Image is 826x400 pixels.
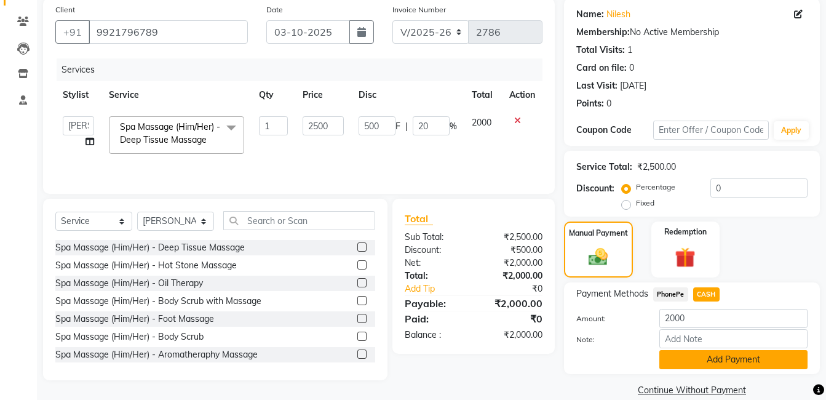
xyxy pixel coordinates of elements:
div: ₹0 [486,282,552,295]
div: Card on file: [576,62,627,74]
th: Stylist [55,81,101,109]
div: Payable: [395,296,474,311]
th: Qty [252,81,295,109]
div: No Active Membership [576,26,808,39]
div: ₹0 [474,311,552,326]
label: Percentage [636,182,675,193]
th: Service [101,81,252,109]
a: x [207,134,212,145]
div: Spa Massage (Him/Her) - Aromatheraphy Massage [55,348,258,361]
div: Last Visit: [576,79,618,92]
button: Add Payment [659,350,808,369]
div: [DATE] [620,79,646,92]
span: 2000 [472,117,491,128]
th: Action [502,81,542,109]
div: Membership: [576,26,630,39]
div: Name: [576,8,604,21]
div: Sub Total: [395,231,474,244]
label: Redemption [664,226,707,238]
div: ₹2,000.00 [474,329,552,342]
div: ₹500.00 [474,244,552,257]
div: 0 [629,62,634,74]
div: 0 [606,97,611,110]
div: Coupon Code [576,124,653,137]
span: % [450,120,457,133]
div: ₹2,000.00 [474,270,552,282]
th: Price [295,81,352,109]
div: Paid: [395,311,474,326]
span: Total [405,212,433,225]
div: Spa Massage (Him/Her) - Foot Massage [55,313,214,326]
th: Disc [351,81,464,109]
div: 1 [627,44,632,57]
img: _gift.svg [669,245,702,270]
input: Add Note [659,329,808,348]
div: Spa Massage (Him/Her) - Deep Tissue Massage [55,241,245,254]
div: Discount: [576,182,614,195]
div: Services [57,58,552,81]
label: Note: [567,334,650,345]
span: Payment Methods [576,287,648,300]
label: Manual Payment [569,228,628,239]
span: CASH [693,287,720,302]
a: Nilesh [606,8,630,21]
input: Search or Scan [223,211,375,230]
th: Total [464,81,502,109]
div: ₹2,000.00 [474,296,552,311]
div: Total Visits: [576,44,625,57]
div: Discount: [395,244,474,257]
div: Net: [395,257,474,270]
label: Amount: [567,313,650,324]
label: Date [266,4,283,15]
label: Fixed [636,198,654,209]
button: Apply [774,121,809,140]
div: ₹2,500.00 [637,161,676,174]
div: ₹2,500.00 [474,231,552,244]
label: Invoice Number [392,4,446,15]
span: | [405,120,408,133]
img: _cash.svg [582,246,614,268]
span: F [395,120,400,133]
input: Search by Name/Mobile/Email/Code [89,20,248,44]
div: Spa Massage (Him/Her) - Body Scrub with Massage [55,295,261,308]
div: Points: [576,97,604,110]
a: Add Tip [395,282,486,295]
button: +91 [55,20,90,44]
input: Enter Offer / Coupon Code [653,121,769,140]
span: Spa Massage (Him/Her) - Deep Tissue Massage [120,121,220,145]
span: PhonePe [653,287,688,302]
div: ₹2,000.00 [474,257,552,270]
div: Spa Massage (Him/Her) - Oil Therapy [55,277,203,290]
div: Spa Massage (Him/Her) - Body Scrub [55,330,204,343]
div: Total: [395,270,474,282]
div: Service Total: [576,161,632,174]
label: Client [55,4,75,15]
a: Continue Without Payment [566,384,817,397]
div: Balance : [395,329,474,342]
div: Spa Massage (Him/Her) - Hot Stone Massage [55,259,237,272]
input: Amount [659,309,808,328]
